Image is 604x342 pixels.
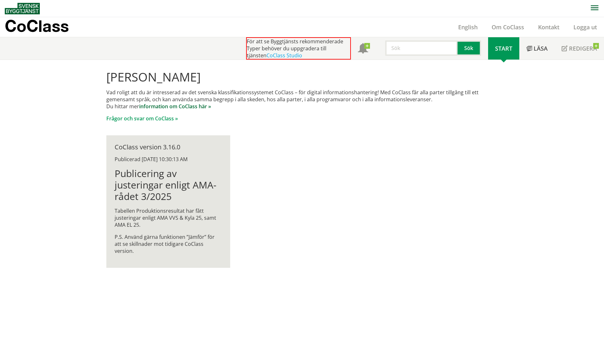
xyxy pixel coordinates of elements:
[106,70,498,84] h1: [PERSON_NAME]
[115,168,222,202] h1: Publicering av justeringar enligt AMA-rådet 3/2025
[534,45,548,52] span: Läsa
[115,156,222,163] div: Publicerad [DATE] 10:30:13 AM
[5,22,69,30] p: CoClass
[115,144,222,151] div: CoClass version 3.16.0
[115,207,222,228] p: Tabellen Produktionsresultat har fått justeringar enligt AMA VVS & Kyla 25, samt AMA EL 25.
[106,89,498,110] p: Vad roligt att du är intresserad av det svenska klassifikationssystemet CoClass – för digital inf...
[115,233,222,254] p: P.S. Använd gärna funktionen ”Jämför” för att se skillnader mot tidigare CoClass version.
[555,37,604,60] a: Redigera
[451,23,485,31] a: English
[458,40,481,56] button: Sök
[358,44,368,54] span: Notifikationer
[519,37,555,60] a: Läsa
[485,23,531,31] a: Om CoClass
[488,37,519,60] a: Start
[106,115,178,122] a: Frågor och svar om CoClass »
[569,45,597,52] span: Redigera
[385,40,458,56] input: Sök
[531,23,566,31] a: Kontakt
[566,23,604,31] a: Logga ut
[5,3,40,14] img: Svensk Byggtjänst
[495,45,512,52] span: Start
[139,103,211,110] a: information om CoClass här »
[5,17,82,37] a: CoClass
[266,52,302,59] a: CoClass Studio
[246,37,351,60] div: För att se Byggtjänsts rekommenderade Typer behöver du uppgradera till tjänsten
